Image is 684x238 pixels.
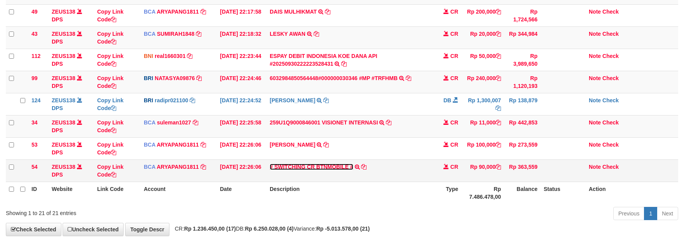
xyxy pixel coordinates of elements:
a: Copy Rp 20,000 to clipboard [496,31,501,37]
a: ZEUS138 [52,9,75,15]
span: 99 [31,75,38,81]
a: Note [589,119,601,126]
a: Copy # SWITCHING CR BTNMOBILE # to clipboard [361,164,366,170]
a: Copy Rp 240,000 to clipboard [496,75,501,81]
td: [DATE] 22:24:46 [217,71,267,93]
a: ARYAPANG1811 [157,9,199,15]
div: Showing 1 to 21 of 21 entries [6,206,279,217]
a: real1660301 [155,53,185,59]
span: CR [450,53,458,59]
span: BCA [144,142,155,148]
a: Copy Rp 50,000 to clipboard [496,53,501,59]
td: DPS [49,115,94,137]
a: Copy Link Code [97,9,124,23]
span: CR: DB: Variance: [171,226,370,232]
a: Copy 259U1Q9000846001 VISIONET INTERNASI to clipboard [386,119,391,126]
a: Copy Rp 200,000 to clipboard [496,9,501,15]
a: DAIS MULHIKMAT [270,9,317,15]
td: Rp 11,000 [461,115,504,137]
strong: Rp -5.013.578,00 (21) [316,226,370,232]
a: Note [589,53,601,59]
a: # SWITCHING CR BTNMOBILE # [270,164,353,170]
a: Copy Link Code [97,53,124,67]
a: Note [589,75,601,81]
th: Account [141,182,217,204]
span: CR [450,164,458,170]
a: ESPAY DEBIT INDONESIA KOE DANA API #20250930222223528431 [270,53,377,67]
td: [DATE] 22:25:58 [217,115,267,137]
td: Rp 273,559 [504,137,541,159]
td: DPS [49,49,94,71]
a: suleman1027 [157,119,191,126]
a: [PERSON_NAME] [270,142,315,148]
a: ZEUS138 [52,119,75,126]
td: [DATE] 22:24:52 [217,93,267,115]
th: Website [49,182,94,204]
td: Rp 1,120,193 [504,71,541,93]
a: Check [602,9,619,15]
th: Link Code [94,182,141,204]
a: Copy Link Code [97,31,124,45]
a: Check [602,53,619,59]
a: [PERSON_NAME] [270,97,315,103]
a: ZEUS138 [52,53,75,59]
a: ZEUS138 [52,31,75,37]
a: Copy DAIS MULHIKMAT to clipboard [325,9,330,15]
a: Copy Rp 1,300,007 to clipboard [496,105,501,111]
a: ZEUS138 [52,142,75,148]
td: Rp 1,300,007 [461,93,504,115]
a: NATASYA09876 [155,75,195,81]
td: [DATE] 22:17:58 [217,4,267,26]
a: ARYAPANG1811 [157,164,199,170]
a: Copy ESPAY DEBIT INDONESIA KOE DANA API #20250930222223528431 to clipboard [341,61,347,67]
th: Balance [504,182,541,204]
th: Status [541,182,586,204]
a: LESKY AWAN [270,31,305,37]
td: Rp 240,000 [461,71,504,93]
a: Uncheck Selected [63,223,124,236]
a: Copy Link Code [97,142,124,156]
td: DPS [49,137,94,159]
a: Copy ARYAPANG1811 to clipboard [201,164,206,170]
td: [DATE] 22:26:06 [217,159,267,182]
a: Note [589,97,601,103]
span: 112 [31,53,40,59]
span: CR [450,142,458,148]
a: Copy ARYAPANG1811 to clipboard [201,9,206,15]
a: Note [589,142,601,148]
a: Copy Rp 11,000 to clipboard [496,119,501,126]
a: Copy Link Code [97,164,124,178]
a: Check [602,97,619,103]
td: DPS [49,71,94,93]
a: Check [602,164,619,170]
span: DB [443,97,451,103]
span: CR [450,119,458,126]
a: Note [589,31,601,37]
a: Check [602,75,619,81]
span: 43 [31,31,38,37]
span: CR [450,75,458,81]
td: Rp 442,853 [504,115,541,137]
td: Rp 100,000 [461,137,504,159]
th: Action [586,182,678,204]
a: Copy 6032984850564448#000000030346 #MP #TRFHMB to clipboard [406,75,411,81]
strong: Rp 6.250.028,00 (4) [245,226,293,232]
span: BRI [144,97,153,103]
td: [DATE] 22:26:06 [217,137,267,159]
a: Copy ARYAPANG1811 to clipboard [201,142,206,148]
a: Copy REYNALDI ADI PRATAMA to clipboard [323,97,329,103]
span: BNI [144,53,153,59]
a: Copy NATASYA09876 to clipboard [196,75,202,81]
a: Copy Rp 100,000 to clipboard [496,142,501,148]
td: Rp 1,724,566 [504,4,541,26]
a: Copy LESKY AWAN to clipboard [314,31,319,37]
a: Copy radipr021100 to clipboard [190,97,195,103]
td: Rp 200,000 [461,4,504,26]
td: Rp 90,000 [461,159,504,182]
a: Copy Link Code [97,119,124,133]
a: ZEUS138 [52,75,75,81]
th: Description [267,182,434,204]
th: ID [28,182,49,204]
a: 259U1Q9000846001 VISIONET INTERNASI [270,119,378,126]
a: Previous [613,207,644,220]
